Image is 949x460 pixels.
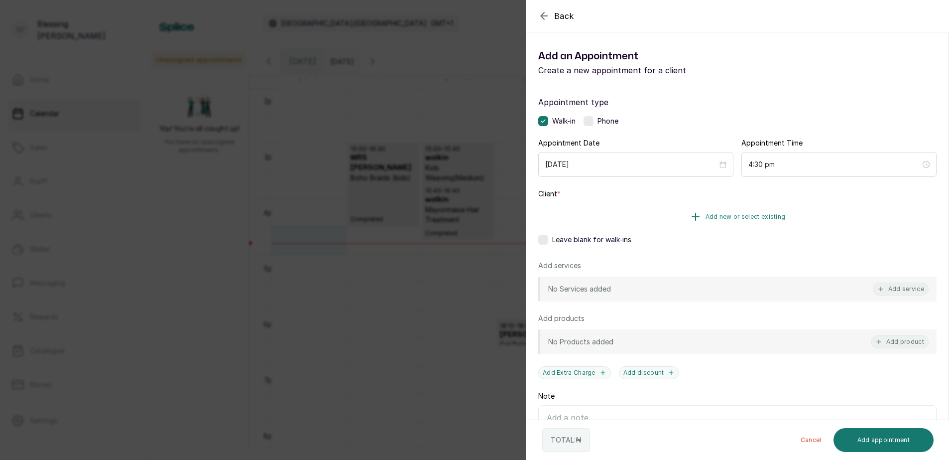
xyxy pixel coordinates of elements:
button: Add discount [619,366,680,379]
p: TOTAL: ₦ [551,435,582,445]
button: Back [538,10,574,22]
label: Note [538,391,555,401]
button: Add product [871,335,929,348]
span: Walk-in [552,116,576,126]
p: Create a new appointment for a client [538,64,737,76]
label: Appointment type [538,96,937,108]
p: No Products added [548,337,613,347]
label: Appointment Time [741,138,803,148]
input: Select date [545,159,717,170]
button: Cancel [793,428,830,452]
input: Select time [748,159,921,170]
button: Add new or select existing [538,203,937,231]
span: Back [554,10,574,22]
p: No Services added [548,284,611,294]
label: Client [538,189,561,199]
label: Appointment Date [538,138,599,148]
p: Add products [538,313,585,323]
button: Add service [873,283,929,296]
span: Leave blank for walk-ins [552,235,631,245]
button: Add Extra Charge [538,366,611,379]
p: Add services [538,261,581,271]
button: Add appointment [833,428,934,452]
h1: Add an Appointment [538,48,737,64]
span: Phone [597,116,618,126]
span: Add new or select existing [706,213,786,221]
